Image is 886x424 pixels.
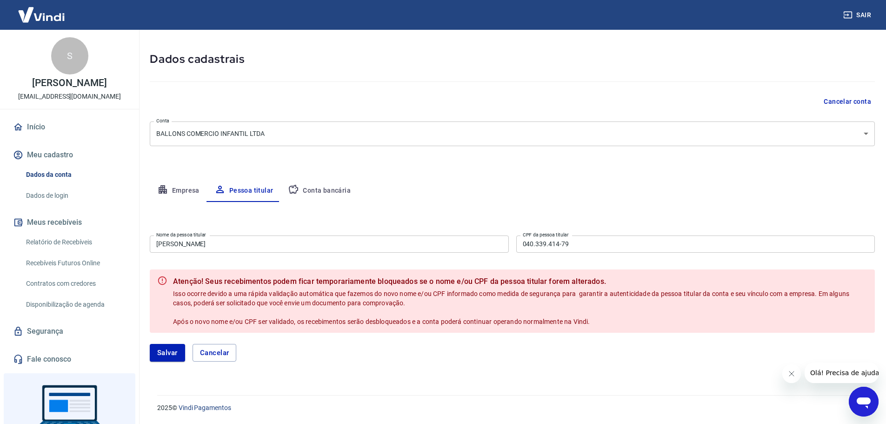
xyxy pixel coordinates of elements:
[150,121,875,146] div: BALLONS COMERCIO INFANTIL LTDA
[11,0,72,29] img: Vindi
[523,231,569,238] label: CPF da pessoa titular
[150,180,207,202] button: Empresa
[32,78,107,88] p: [PERSON_NAME]
[782,364,801,383] iframe: Fechar mensagem
[11,145,128,165] button: Meu cadastro
[18,92,121,101] p: [EMAIL_ADDRESS][DOMAIN_NAME]
[156,231,206,238] label: Nome da pessoa titular
[22,295,128,314] a: Disponibilização de agenda
[156,117,169,124] label: Conta
[849,387,879,417] iframe: Botão para abrir a janela de mensagens
[805,363,879,383] iframe: Mensagem da empresa
[22,165,128,184] a: Dados da conta
[841,7,875,24] button: Sair
[11,321,128,342] a: Segurança
[150,344,185,362] button: Salvar
[11,349,128,370] a: Fale conosco
[173,276,867,287] b: Atenção! Seus recebimentos podem ficar temporariamente bloqueados se o nome e/ou CPF da pessoa ti...
[173,290,851,325] span: Isso ocorre devido a uma rápida validação automática que fazemos do novo nome e/ou CPF informado ...
[11,117,128,137] a: Início
[280,180,358,202] button: Conta bancária
[150,52,875,67] h5: Dados cadastrais
[22,233,128,252] a: Relatório de Recebíveis
[11,212,128,233] button: Meus recebíveis
[207,180,281,202] button: Pessoa titular
[51,37,88,74] div: S
[22,186,128,205] a: Dados de login
[22,254,128,273] a: Recebíveis Futuros Online
[6,7,78,14] span: Olá! Precisa de ajuda?
[193,344,237,362] button: Cancelar
[157,403,864,413] p: 2025 ©
[820,93,875,110] button: Cancelar conta
[22,274,128,293] a: Contratos com credores
[179,404,231,411] a: Vindi Pagamentos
